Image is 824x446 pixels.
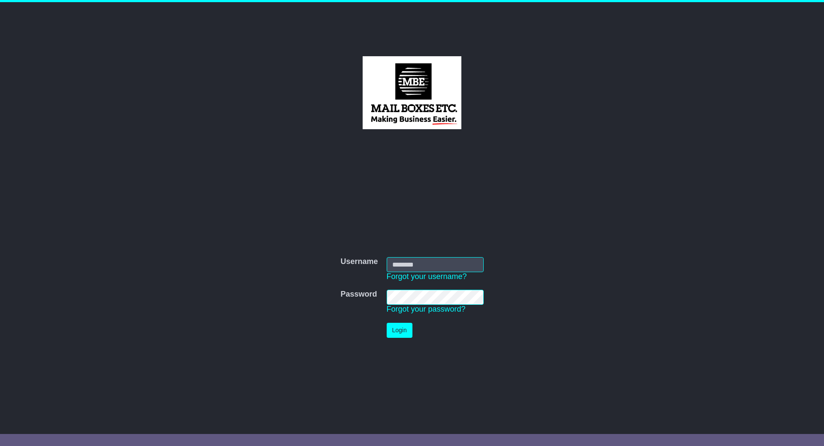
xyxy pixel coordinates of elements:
[387,272,467,281] a: Forgot your username?
[363,56,461,129] img: MBE Brisbane CBD
[340,290,377,299] label: Password
[387,305,466,313] a: Forgot your password?
[340,257,378,267] label: Username
[387,323,412,338] button: Login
